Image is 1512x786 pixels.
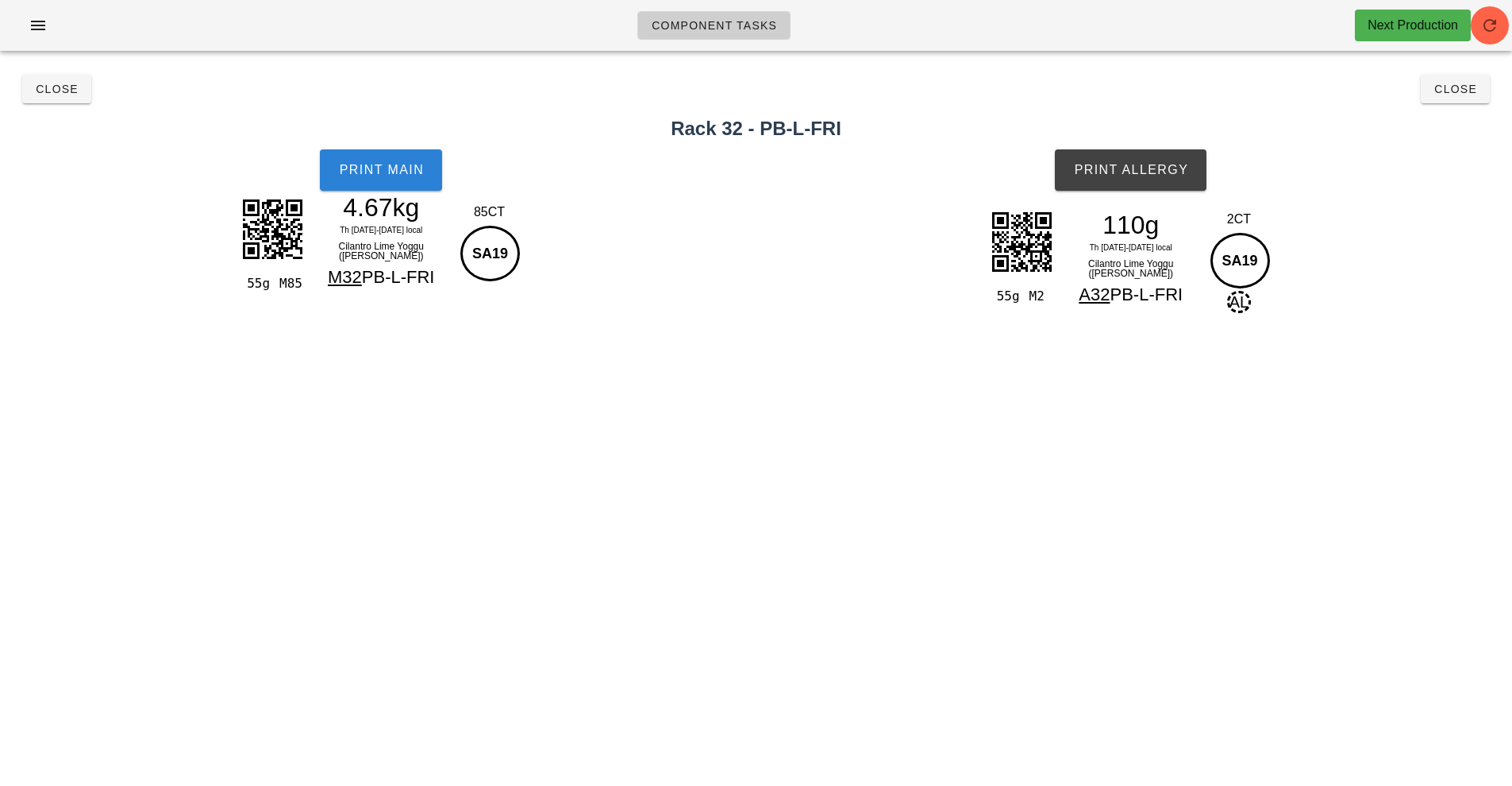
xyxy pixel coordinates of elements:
button: Print Allergy [1055,149,1206,191]
h2: Rack 32 - PB-L-FRI [10,114,1502,143]
div: 85CT [456,203,522,222]
div: 2CT [1206,210,1272,229]
div: Next Production [1368,16,1458,35]
div: M85 [273,273,306,294]
div: Cilantro Lime Yoggu ([PERSON_NAME]) [1062,256,1200,281]
span: Close [1433,83,1477,95]
button: Close [22,75,91,103]
div: 55g [990,286,1022,307]
button: Close [1421,75,1490,103]
div: 55g [240,273,273,294]
span: Component Tasks [651,19,777,32]
div: Cilantro Lime Yoggu ([PERSON_NAME]) [312,238,450,264]
span: A32 [1079,285,1110,304]
span: M32 [328,267,362,287]
div: 4.67kg [312,196,450,219]
a: Component Tasks [637,11,791,40]
div: SA19 [1210,233,1270,288]
span: AL [1227,291,1251,313]
img: 6YimaSCrWY26UVqnMT+9gohC1Yd6Ih8qQ3esa9q8KWSFUKuCLz1YBhCBhCikkBK25m+iCSqPco5PN5eISHkhcCYph5CBhBSRU... [982,202,1061,281]
div: SA19 [460,226,520,281]
span: Close [35,83,79,95]
span: Th [DATE]-[DATE] local [340,226,422,234]
span: Th [DATE]-[DATE] local [1090,243,1172,252]
div: M2 [1023,286,1056,307]
button: Print Main [320,149,442,191]
span: Print Main [338,163,424,177]
div: 110g [1062,213,1200,237]
span: PB-L-FRI [362,267,435,287]
span: Print Allergy [1073,163,1188,177]
img: qDeF7G3N4ZkEWITQp4ohZDic4SPqhCS8bG5hsClCrm2VK4iCIQQgtJGmxCyEWyyVAghKG20CSEbwSZLhRCC0kabELIRbLJUCC... [233,189,312,269]
span: PB-L-FRI [1110,285,1183,304]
